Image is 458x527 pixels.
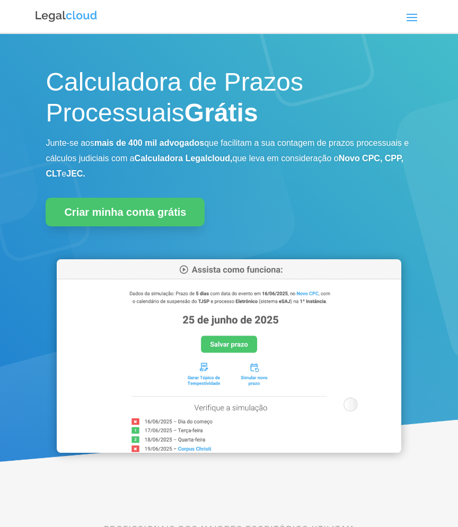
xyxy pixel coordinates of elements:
[57,445,401,454] a: Calculadora de Prazos Processuais da Legalcloud
[46,154,403,178] b: Novo CPC, CPP, CLT
[46,136,412,181] p: Junte-se aos que facilitam a sua contagem de prazos processuais e cálculos judiciais com a que le...
[66,169,85,178] b: JEC.
[46,198,205,226] a: Criar minha conta grátis
[46,67,412,133] h1: Calculadora de Prazos Processuais
[135,154,233,163] b: Calculadora Legalcloud,
[184,99,258,127] strong: Grátis
[57,259,401,453] img: Calculadora de Prazos Processuais da Legalcloud
[34,10,98,23] img: Logo da Legalcloud
[94,138,204,147] b: mais de 400 mil advogados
